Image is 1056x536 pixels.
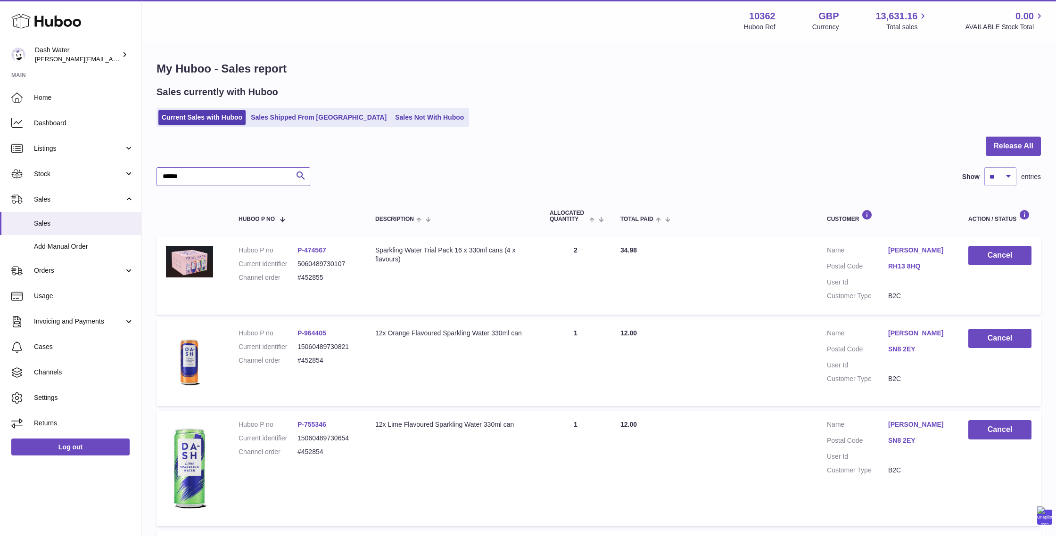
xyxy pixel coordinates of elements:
a: Sales Not With Huboo [392,110,467,125]
dt: Postal Code [827,436,888,447]
td: 1 [540,319,611,406]
dd: #452854 [297,356,356,365]
span: Settings [34,393,134,402]
td: 2 [540,236,611,315]
dd: 15060489730821 [297,342,356,351]
dt: Huboo P no [239,420,297,429]
dt: Name [827,329,888,340]
a: 0.00 AVAILABLE Stock Total [965,10,1045,32]
a: Current Sales with Huboo [158,110,246,125]
span: Home [34,93,134,102]
dt: Name [827,420,888,431]
span: Sales [34,195,124,204]
span: Total paid [620,216,653,222]
div: Action / Status [968,210,1031,222]
a: SN8 2EY [888,345,949,354]
dt: User Id [827,361,888,370]
button: Cancel [968,329,1031,348]
span: 12.00 [620,421,637,428]
h2: Sales currently with Huboo [157,86,278,98]
dt: Current identifier [239,434,297,443]
a: Sales Shipped From [GEOGRAPHIC_DATA] [247,110,390,125]
dd: 15060489730654 [297,434,356,443]
a: Log out [11,439,130,455]
div: Currency [812,23,839,32]
button: Cancel [968,246,1031,265]
div: 12x Lime Flavoured Sparkling Water 330ml can [375,420,531,429]
img: 103621728051306.png [166,246,213,277]
span: 13,631.16 [875,10,917,23]
a: RH13 8HQ [888,262,949,271]
dd: B2C [888,466,949,475]
span: [PERSON_NAME][EMAIL_ADDRESS][DOMAIN_NAME] [35,55,189,63]
button: Release All [986,137,1041,156]
td: 1 [540,411,611,526]
img: james@dash-water.com [11,48,25,62]
span: Cases [34,342,134,351]
a: [PERSON_NAME] [888,329,949,338]
dt: Customer Type [827,466,888,475]
span: 0.00 [1015,10,1034,23]
a: [PERSON_NAME] [888,246,949,255]
span: ALLOCATED Quantity [550,210,587,222]
img: 103621706197473.png [166,420,213,514]
dt: Postal Code [827,345,888,356]
a: SN8 2EY [888,436,949,445]
span: Huboo P no [239,216,275,222]
span: Dashboard [34,119,134,128]
dt: Name [827,246,888,257]
dt: Huboo P no [239,246,297,255]
span: Total sales [886,23,928,32]
dd: B2C [888,292,949,300]
span: Description [375,216,414,222]
dt: Current identifier [239,342,297,351]
span: 12.00 [620,329,637,337]
span: Listings [34,144,124,153]
dt: Channel order [239,447,297,456]
span: Channels [34,368,134,377]
dt: Channel order [239,273,297,282]
a: P-755346 [297,421,326,428]
a: P-474567 [297,246,326,254]
div: Huboo Ref [744,23,775,32]
dt: Customer Type [827,374,888,383]
a: P-964405 [297,329,326,337]
dd: 5060489730107 [297,260,356,268]
div: Dash Water [35,46,120,64]
label: Show [962,172,980,181]
dd: #452854 [297,447,356,456]
a: [PERSON_NAME] [888,420,949,429]
img: 103621724231664.png [166,329,213,394]
span: Usage [34,292,134,300]
strong: 10362 [749,10,775,23]
h1: My Huboo - Sales report [157,61,1041,76]
span: Sales [34,219,134,228]
span: Add Manual Order [34,242,134,251]
dt: User Id [827,278,888,287]
span: 34.98 [620,246,637,254]
dt: Huboo P no [239,329,297,338]
dt: Customer Type [827,292,888,300]
dt: Postal Code [827,262,888,273]
dt: User Id [827,452,888,461]
span: entries [1021,172,1041,181]
a: 13,631.16 Total sales [875,10,928,32]
span: Stock [34,170,124,179]
dd: #452855 [297,273,356,282]
span: Returns [34,419,134,428]
dt: Current identifier [239,260,297,268]
div: Customer [827,210,949,222]
span: AVAILABLE Stock Total [965,23,1045,32]
span: Orders [34,266,124,275]
dd: B2C [888,374,949,383]
span: Invoicing and Payments [34,317,124,326]
button: Cancel [968,420,1031,439]
div: 12x Orange Flavoured Sparkling Water 330ml can [375,329,531,338]
strong: GBP [818,10,839,23]
dt: Channel order [239,356,297,365]
div: Sparkling Water Trial Pack 16 x 330ml cans (4 x flavours) [375,246,531,264]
